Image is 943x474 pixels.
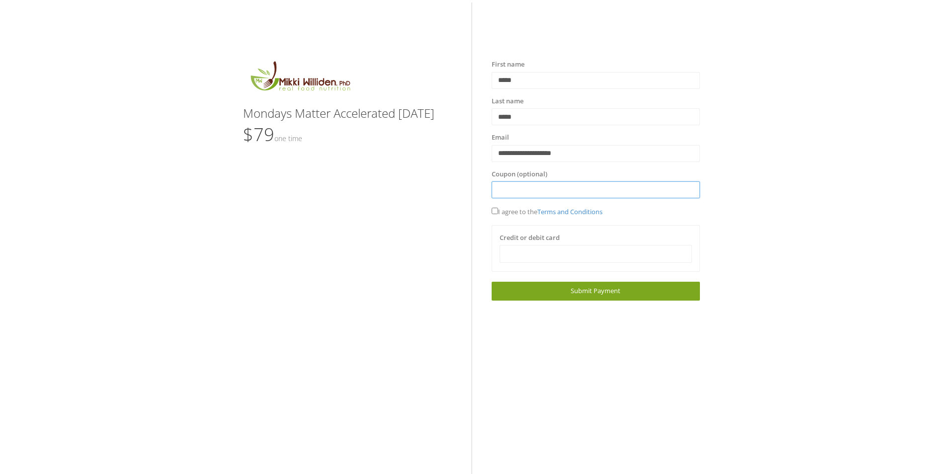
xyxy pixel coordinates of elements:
[274,134,302,143] small: One time
[243,60,356,97] img: MikkiLogoMain.png
[492,96,523,106] label: Last name
[492,133,509,143] label: Email
[492,282,700,300] a: Submit Payment
[492,207,602,216] span: I agree to the
[243,107,451,120] h3: Mondays Matter Accelerated [DATE]
[506,250,686,258] iframe: Secure card payment input frame
[492,60,524,70] label: First name
[492,169,547,179] label: Coupon (optional)
[243,122,302,147] span: $79
[500,233,560,243] label: Credit or debit card
[571,286,620,295] span: Submit Payment
[537,207,602,216] a: Terms and Conditions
